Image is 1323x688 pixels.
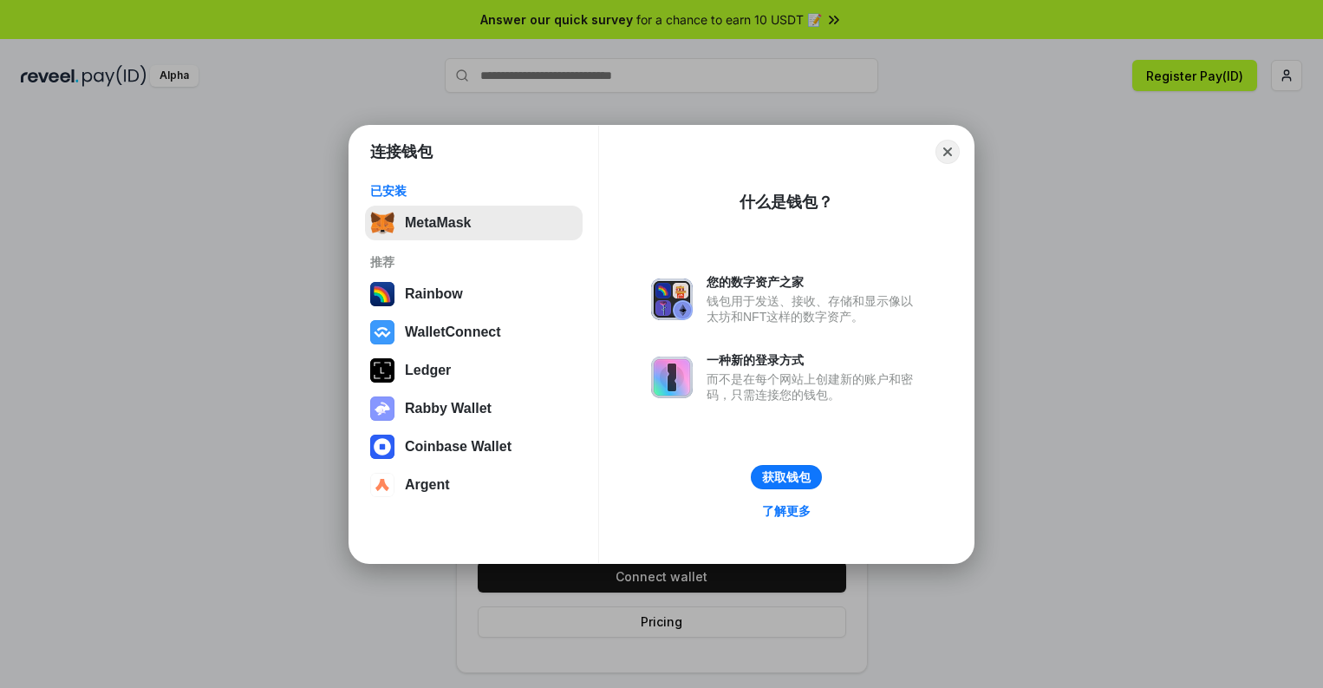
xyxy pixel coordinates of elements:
button: Argent [365,468,583,502]
img: svg+xml,%3Csvg%20xmlns%3D%22http%3A%2F%2Fwww.w3.org%2F2000%2Fsvg%22%20fill%3D%22none%22%20viewBox... [651,278,693,320]
button: Rabby Wallet [365,391,583,426]
a: 了解更多 [752,500,821,522]
div: 推荐 [370,254,577,270]
button: Coinbase Wallet [365,429,583,464]
img: svg+xml,%3Csvg%20width%3D%2228%22%20height%3D%2228%22%20viewBox%3D%220%200%2028%2028%22%20fill%3D... [370,435,394,459]
div: 而不是在每个网站上创建新的账户和密码，只需连接您的钱包。 [707,371,922,403]
div: 获取钱包 [762,469,811,485]
img: svg+xml,%3Csvg%20width%3D%2228%22%20height%3D%2228%22%20viewBox%3D%220%200%2028%2028%22%20fill%3D... [370,320,394,344]
div: 钱包用于发送、接收、存储和显示像以太坊和NFT这样的数字资产。 [707,293,922,324]
img: svg+xml,%3Csvg%20xmlns%3D%22http%3A%2F%2Fwww.w3.org%2F2000%2Fsvg%22%20fill%3D%22none%22%20viewBox... [370,396,394,421]
div: 您的数字资产之家 [707,274,922,290]
div: 什么是钱包？ [740,192,833,213]
div: MetaMask [405,215,471,231]
img: svg+xml,%3Csvg%20xmlns%3D%22http%3A%2F%2Fwww.w3.org%2F2000%2Fsvg%22%20fill%3D%22none%22%20viewBox... [651,357,693,398]
div: Ledger [405,363,451,378]
div: Coinbase Wallet [405,439,512,455]
button: MetaMask [365,206,583,240]
button: 获取钱包 [751,465,822,489]
div: Rabby Wallet [405,401,492,416]
img: svg+xml,%3Csvg%20xmlns%3D%22http%3A%2F%2Fwww.w3.org%2F2000%2Fsvg%22%20width%3D%2228%22%20height%3... [370,358,394,383]
div: 了解更多 [762,503,811,519]
div: 已安装 [370,183,577,199]
img: svg+xml,%3Csvg%20fill%3D%22none%22%20height%3D%2233%22%20viewBox%3D%220%200%2035%2033%22%20width%... [370,211,394,235]
button: Close [935,140,960,164]
div: Argent [405,477,450,493]
img: svg+xml,%3Csvg%20width%3D%2228%22%20height%3D%2228%22%20viewBox%3D%220%200%2028%2028%22%20fill%3D... [370,473,394,497]
div: Rainbow [405,286,463,302]
button: Rainbow [365,277,583,311]
button: Ledger [365,353,583,388]
img: svg+xml,%3Csvg%20width%3D%22120%22%20height%3D%22120%22%20viewBox%3D%220%200%20120%20120%22%20fil... [370,282,394,306]
div: 一种新的登录方式 [707,352,922,368]
button: WalletConnect [365,315,583,350]
h1: 连接钱包 [370,141,433,162]
div: WalletConnect [405,324,501,340]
